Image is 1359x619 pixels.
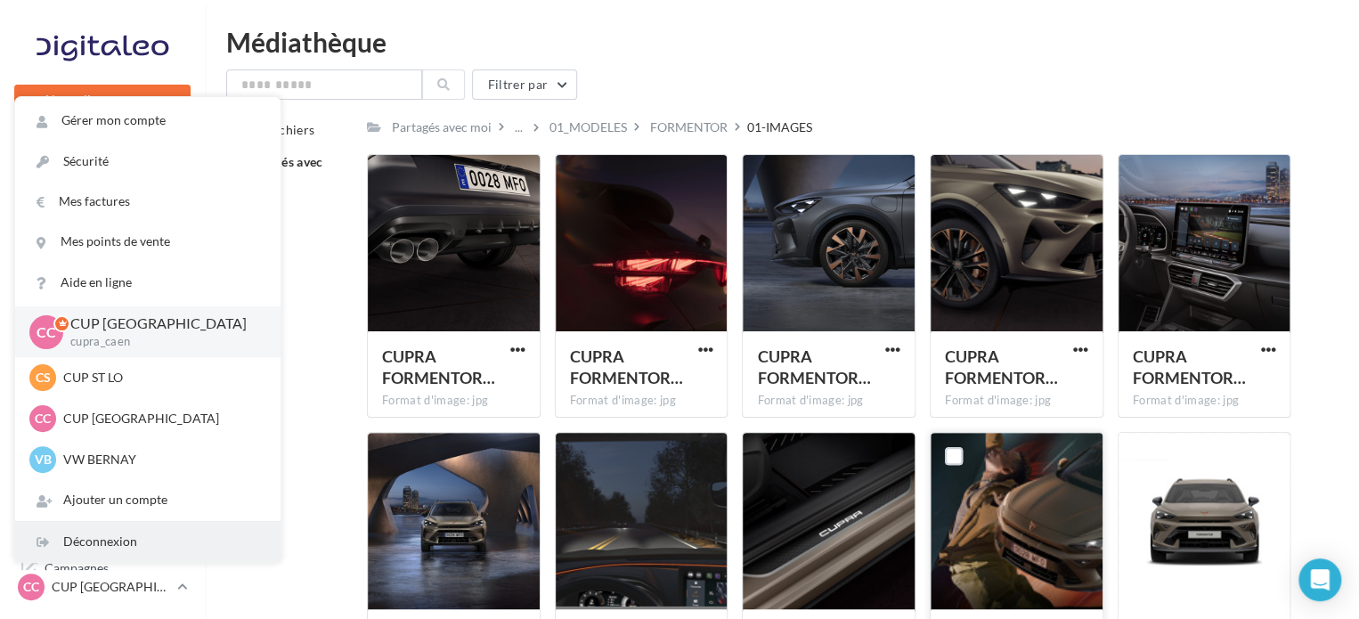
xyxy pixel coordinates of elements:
[226,29,1338,55] div: Médiathèque
[23,578,39,596] span: CC
[11,356,194,394] a: Contacts
[382,346,495,387] span: CUPRA FORMENTOR PA 148
[757,346,870,387] span: CUPRA FORMENTOR PA 022
[757,393,900,409] div: Format d'image: jpg
[945,393,1088,409] div: Format d'image: jpg
[63,451,259,468] p: VW BERNAY
[63,369,259,387] p: CUP ST LO
[472,69,577,100] button: Filtrer par
[570,346,683,387] span: CUPRA FORMENTOR PA 057
[1133,346,1246,387] span: CUPRA FORMENTOR PA 076
[382,393,525,409] div: Format d'image: jpg
[37,322,56,342] span: CC
[11,178,194,216] a: Opérations
[392,118,492,136] div: Partagés avec moi
[945,346,1058,387] span: CUPRA FORMENTOR PA 150
[70,334,252,350] p: cupra_caen
[243,154,323,187] span: Partagés avec moi
[15,142,281,182] a: Sécurité
[650,118,728,136] div: FORMENTOR
[15,480,281,520] div: Ajouter un compte
[14,570,191,604] a: CC CUP [GEOGRAPHIC_DATA]
[11,401,194,438] a: Médiathèque
[35,410,51,428] span: CC
[511,115,526,140] div: ...
[70,314,252,334] p: CUP [GEOGRAPHIC_DATA]
[11,268,194,305] a: Visibilité en ligne
[35,451,52,468] span: VB
[570,393,713,409] div: Format d'image: jpg
[52,578,170,596] p: CUP [GEOGRAPHIC_DATA]
[15,522,281,562] div: Déconnexion
[549,118,627,136] div: 01_MODELES
[747,118,812,136] div: 01-IMAGES
[11,445,194,483] a: Calendrier
[11,222,194,260] a: Boîte de réception
[15,101,281,141] a: Gérer mon compte
[1133,393,1276,409] div: Format d'image: jpg
[15,263,281,303] a: Aide en ligne
[11,134,187,171] button: Notifications
[1298,558,1341,601] div: Open Intercom Messenger
[11,489,194,542] a: PLV et print personnalisable
[14,85,191,115] button: Nouvelle campagne
[36,369,51,387] span: CS
[11,313,194,350] a: Campagnes
[15,182,281,222] a: Mes factures
[15,222,281,262] a: Mes points de vente
[63,410,259,428] p: CUP [GEOGRAPHIC_DATA]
